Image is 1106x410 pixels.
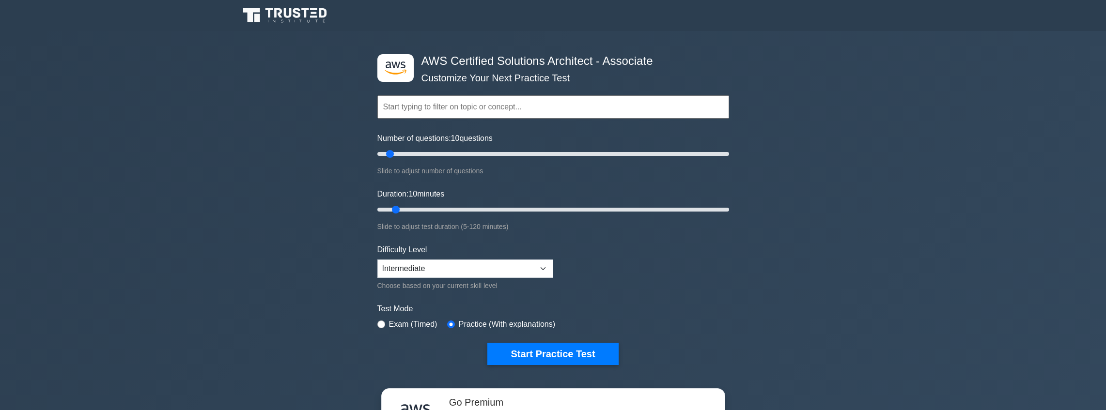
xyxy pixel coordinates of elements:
label: Exam (Timed) [389,319,437,330]
span: 10 [408,190,417,198]
label: Duration: minutes [377,188,445,200]
input: Start typing to filter on topic or concept... [377,95,729,119]
h4: AWS Certified Solutions Architect - Associate [418,54,682,68]
label: Number of questions: questions [377,133,493,144]
label: Test Mode [377,303,729,315]
span: 10 [451,134,460,142]
label: Practice (With explanations) [459,319,555,330]
div: Slide to adjust test duration (5-120 minutes) [377,221,729,232]
div: Slide to adjust number of questions [377,165,729,177]
label: Difficulty Level [377,244,427,256]
button: Start Practice Test [487,343,618,365]
div: Choose based on your current skill level [377,280,553,291]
